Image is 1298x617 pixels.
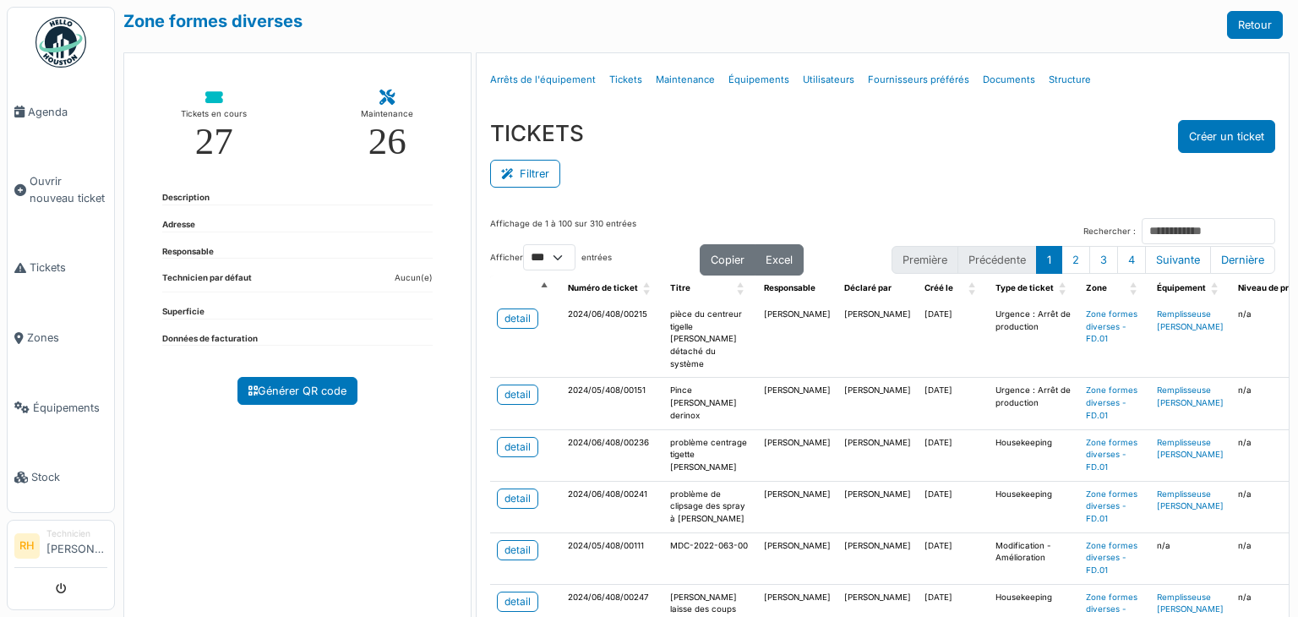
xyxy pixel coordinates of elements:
[504,543,531,558] div: detail
[504,311,531,326] div: detail
[497,540,538,560] a: detail
[490,218,636,244] div: Affichage de 1 à 100 sur 310 entrées
[237,377,357,405] a: Générer QR code
[796,60,861,100] a: Utilisateurs
[162,306,205,319] dt: Superficie
[8,443,114,513] a: Stock
[561,532,663,584] td: 2024/05/408/00111
[1059,276,1069,302] span: Type de ticket: Activate to sort
[755,244,804,276] button: Excel
[663,481,757,532] td: problème de clipsage des spray à [PERSON_NAME]
[195,123,233,161] div: 27
[1061,246,1090,274] button: 2
[1227,11,1283,39] a: Retour
[1089,246,1118,274] button: 3
[861,60,976,100] a: Fournisseurs préférés
[924,283,953,292] span: Créé le
[1086,489,1137,523] a: Zone formes diverses - FD.01
[892,246,1275,274] nav: pagination
[643,276,653,302] span: Numéro de ticket: Activate to sort
[1083,226,1136,238] label: Rechercher :
[663,378,757,429] td: Pince [PERSON_NAME] derinox
[497,592,538,612] a: detail
[28,104,107,120] span: Agenda
[918,378,989,429] td: [DATE]
[1086,541,1137,575] a: Zone formes diverses - FD.01
[1130,276,1140,302] span: Zone: Activate to sort
[1086,309,1137,343] a: Zone formes diverses - FD.01
[918,481,989,532] td: [DATE]
[1157,438,1224,460] a: Remplisseuse [PERSON_NAME]
[162,333,258,346] dt: Données de facturation
[1117,246,1146,274] button: 4
[368,123,406,161] div: 26
[663,429,757,481] td: problème centrage tigette [PERSON_NAME]
[162,219,195,232] dt: Adresse
[844,283,892,292] span: Déclaré par
[35,17,86,68] img: Badge_color-CXgf-gQk.svg
[1157,489,1224,511] a: Remplisseuse [PERSON_NAME]
[568,283,638,292] span: Numéro de ticket
[711,254,744,266] span: Copier
[989,481,1079,532] td: Housekeeping
[497,308,538,329] a: detail
[123,11,303,31] a: Zone formes diverses
[757,429,837,481] td: [PERSON_NAME]
[757,481,837,532] td: [PERSON_NAME]
[1086,283,1107,292] span: Zone
[504,440,531,455] div: detail
[649,60,722,100] a: Maintenance
[1157,385,1224,407] a: Remplisseuse [PERSON_NAME]
[989,378,1079,429] td: Urgence : Arrêt de production
[504,491,531,506] div: detail
[27,330,107,346] span: Zones
[347,77,428,174] a: Maintenance 26
[837,302,918,378] td: [PERSON_NAME]
[490,244,612,270] label: Afficher entrées
[837,481,918,532] td: [PERSON_NAME]
[757,378,837,429] td: [PERSON_NAME]
[968,276,979,302] span: Créé le: Activate to sort
[995,283,1054,292] span: Type de ticket
[33,400,107,416] span: Équipements
[1157,309,1224,331] a: Remplisseuse [PERSON_NAME]
[30,259,107,276] span: Tickets
[722,60,796,100] a: Équipements
[361,106,413,123] div: Maintenance
[918,302,989,378] td: [DATE]
[8,147,114,233] a: Ouvrir nouveau ticket
[162,272,252,292] dt: Technicien par défaut
[504,594,531,609] div: detail
[1178,120,1275,153] button: Créer un ticket
[1211,276,1221,302] span: Équipement: Activate to sort
[46,527,107,540] div: Technicien
[737,276,747,302] span: Titre: Activate to sort
[989,302,1079,378] td: Urgence : Arrêt de production
[757,302,837,378] td: [PERSON_NAME]
[561,429,663,481] td: 2024/06/408/00236
[490,120,584,146] h3: TICKETS
[8,303,114,373] a: Zones
[837,378,918,429] td: [PERSON_NAME]
[918,429,989,481] td: [DATE]
[483,60,603,100] a: Arrêts de l'équipement
[1157,592,1224,614] a: Remplisseuse [PERSON_NAME]
[523,244,575,270] select: Afficherentrées
[1036,246,1062,274] button: 1
[700,244,755,276] button: Copier
[1042,60,1098,100] a: Structure
[504,387,531,402] div: detail
[162,192,210,205] dt: Description
[497,489,538,509] a: detail
[8,77,114,147] a: Agenda
[490,160,560,188] button: Filtrer
[497,385,538,405] a: detail
[976,60,1042,100] a: Documents
[162,246,214,259] dt: Responsable
[663,532,757,584] td: MDC-2022-063-00
[837,429,918,481] td: [PERSON_NAME]
[1150,532,1231,584] td: n/a
[989,429,1079,481] td: Housekeeping
[14,527,107,568] a: RH Technicien[PERSON_NAME]
[561,302,663,378] td: 2024/06/408/00215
